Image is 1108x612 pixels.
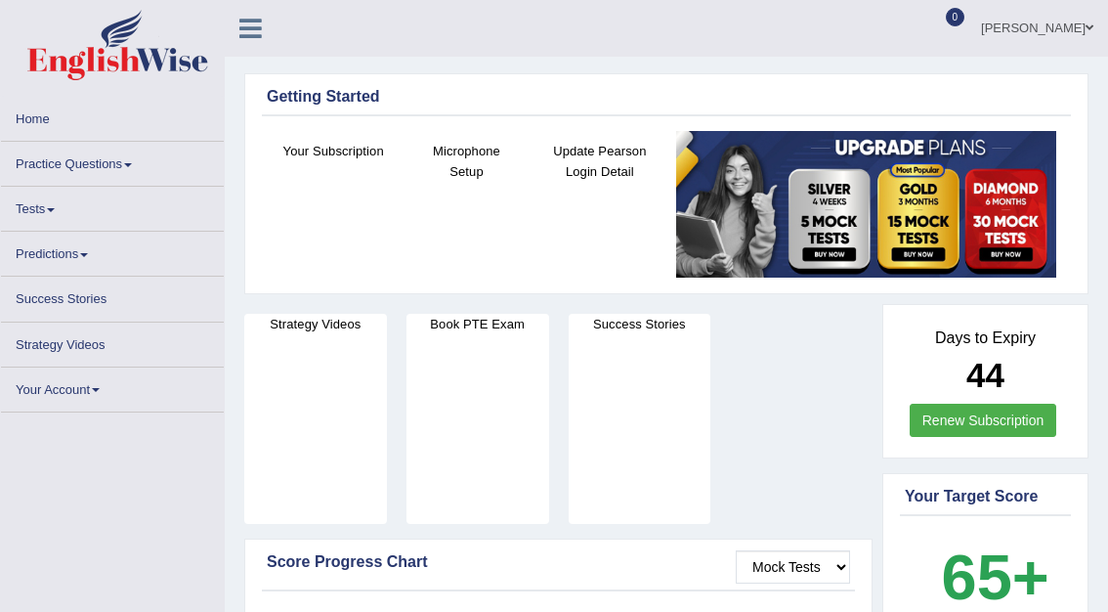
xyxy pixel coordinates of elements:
div: Score Progress Chart [267,550,850,574]
b: 44 [966,356,1004,394]
h4: Update Pearson Login Detail [543,141,657,182]
h4: Strategy Videos [244,314,387,334]
h4: Days to Expiry [905,329,1066,347]
span: 0 [946,8,965,26]
h4: Microphone Setup [409,141,523,182]
a: Strategy Videos [1,323,224,361]
h4: Your Subscription [277,141,390,161]
a: Predictions [1,232,224,270]
a: Home [1,97,224,135]
a: Tests [1,187,224,225]
h4: Book PTE Exam [406,314,549,334]
h4: Success Stories [569,314,711,334]
div: Getting Started [267,85,1066,109]
div: Your Target Score [905,485,1066,508]
a: Success Stories [1,277,224,315]
a: Renew Subscription [910,404,1057,437]
img: small5.jpg [676,131,1056,279]
a: Your Account [1,368,224,406]
a: Practice Questions [1,142,224,180]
